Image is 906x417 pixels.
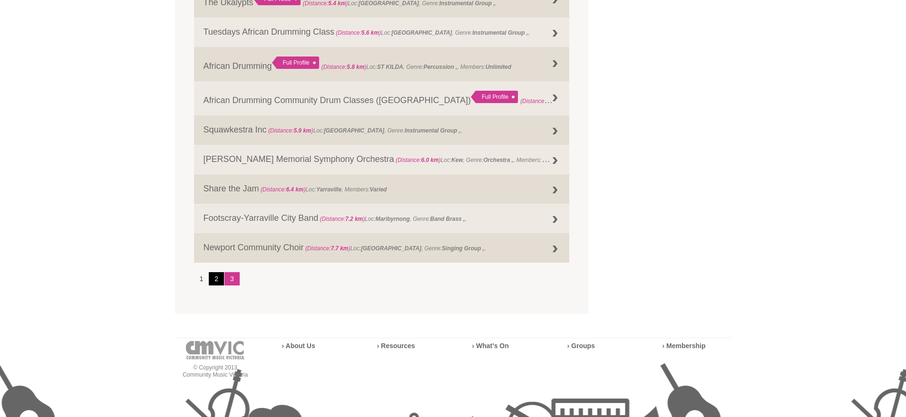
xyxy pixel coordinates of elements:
span: (Distance: ) [305,245,351,252]
a: Tuesdays African Drumming Class (Distance:5.6 km)Loc:[GEOGRAPHIC_DATA], Genre:Instrumental Group ,, [194,18,570,47]
a: Footscray-Yarraville City Band (Distance:7.2 km)Loc:Maribyrnong, Genre:Band Brass ,, [194,204,570,233]
a: African Drumming Full Profile (Distance:5.8 km)Loc:ST KILDA, Genre:Percussion ,, Members:Unlimited [194,47,570,81]
strong: Maribyrnong [376,216,410,222]
strong: Percussion , [424,64,458,70]
strong: 6.0 km [421,157,438,163]
strong: 7.7 km [331,245,348,252]
a: › Resources [377,342,415,350]
a: › Groups [567,342,595,350]
strong: Band Brass , [430,216,465,222]
strong: Kew [451,157,463,163]
a: African Drumming Community Drum Classes ([GEOGRAPHIC_DATA]) Full Profile (Distance:5.8 km)Loc:, G... [194,81,570,115]
strong: [GEOGRAPHIC_DATA] [391,29,452,36]
strong: 5.6 km [361,29,379,36]
span: (Distance: ) [268,127,313,134]
div: Full Profile [471,91,518,103]
span: Loc: , Genre: , [267,127,462,134]
span: (Distance: ) [520,95,565,105]
span: Loc: , Genre: , Members: [394,154,563,164]
strong: 5.9 km [293,127,311,134]
span: (Distance: ) [320,216,365,222]
span: (Distance: ) [396,157,441,163]
a: › Membership [662,342,706,350]
strong: ST KILDA [377,64,403,70]
a: [PERSON_NAME] Memorial Symphony Orchestra (Distance:6.0 km)Loc:Kew, Genre:Orchestra ,, Members:va... [194,145,570,174]
li: 1 [194,272,209,285]
strong: Instrumental Group , [472,29,528,36]
strong: Varied [370,186,387,193]
a: 3 [224,272,240,285]
strong: Orchestra , [483,157,513,163]
span: Loc: , Genre: , [334,29,530,36]
span: Loc: , Genre: , [520,95,653,105]
span: (Distance: ) [336,29,381,36]
a: › About Us [282,342,315,350]
img: cmvic-logo-footer.png [186,341,244,360]
a: Squawkestra Inc (Distance:5.9 km)Loc:[GEOGRAPHIC_DATA], Genre:Instrumental Group ,, [194,115,570,145]
strong: Instrumental Group , [405,127,460,134]
a: Newport Community Choir (Distance:7.7 km)Loc:[GEOGRAPHIC_DATA], Genre:Singing Group ,, [194,233,570,263]
strong: 7.2 km [345,216,363,222]
span: Loc: , Genre: , Members: [321,64,511,70]
a: Share the Jam (Distance:6.4 km)Loc:Yarraville, Members:Varied [194,174,570,204]
span: Loc: , Genre: , [318,216,466,222]
strong: [GEOGRAPHIC_DATA] [361,245,421,252]
p: © Copyright 2013 Community Music Victoria [175,364,256,379]
span: Loc: , Members: [259,186,387,193]
span: Loc: , Genre: , [304,245,486,252]
span: (Distance: ) [261,186,306,193]
span: (Distance: ) [321,64,367,70]
a: › What’s On [472,342,509,350]
strong: Singing Group , [442,245,484,252]
strong: Yarraville [316,186,341,193]
strong: 5.8 km [347,64,364,70]
strong: [GEOGRAPHIC_DATA] [324,127,384,134]
div: Full Profile [272,57,319,69]
strong: 6.4 km [286,186,303,193]
strong: Unlimited [486,64,511,70]
a: 2 [209,272,224,285]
